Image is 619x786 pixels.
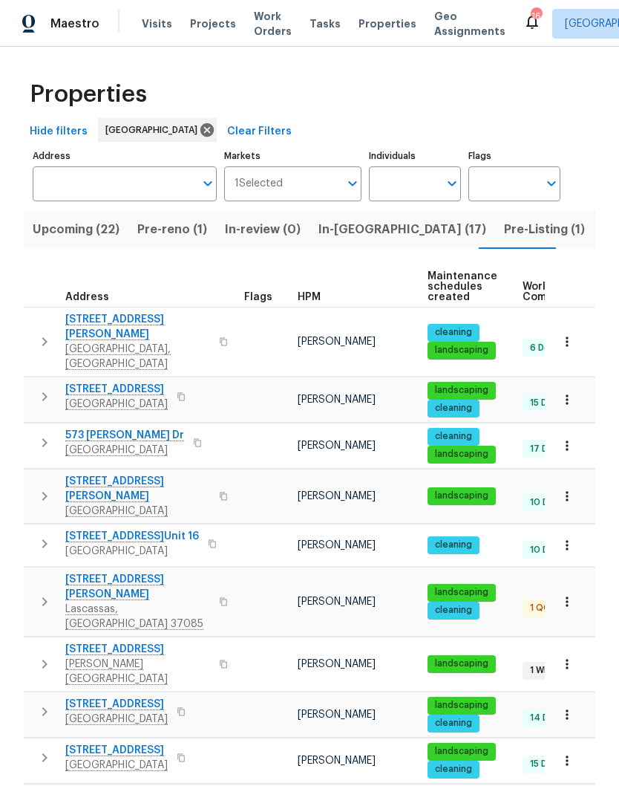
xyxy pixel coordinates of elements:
span: Tasks [309,19,341,29]
span: landscaping [429,586,494,599]
span: Maintenance schedules created [428,271,497,302]
span: cleaning [429,717,478,730]
span: Projects [190,16,236,31]
span: landscaping [429,384,494,397]
span: landscaping [429,448,494,461]
span: cleaning [429,604,478,617]
span: Pre-reno (1) [137,219,207,240]
span: 14 Done [524,712,571,724]
span: 1 WIP [524,664,557,677]
button: Open [197,173,218,194]
div: 16 [531,9,541,24]
span: [PERSON_NAME] [298,540,376,550]
span: 15 Done [524,397,570,409]
span: Pre-Listing (1) [504,219,585,240]
span: cleaning [429,430,478,443]
span: Geo Assignments [434,9,505,39]
span: [GEOGRAPHIC_DATA] [105,123,203,137]
span: [PERSON_NAME] [298,597,376,607]
span: [PERSON_NAME] [298,394,376,405]
span: Work Order Completion [523,282,616,302]
span: Work Orders [254,9,292,39]
span: Clear Filters [227,123,292,141]
span: landscaping [429,657,494,670]
button: Open [442,173,462,194]
span: [PERSON_NAME] [298,441,376,451]
span: In-[GEOGRAPHIC_DATA] (17) [318,219,486,240]
span: In-review (0) [225,219,301,240]
span: cleaning [429,539,478,551]
label: Markets [224,152,362,160]
span: landscaping [429,699,494,712]
span: Hide filters [30,123,88,141]
button: Open [342,173,363,194]
span: 10 Done [524,496,571,509]
span: landscaping [429,745,494,758]
span: Flags [244,292,272,302]
span: Properties [358,16,416,31]
span: [PERSON_NAME] [298,337,376,347]
div: [GEOGRAPHIC_DATA] [98,118,217,142]
span: Unit 16 [65,529,199,544]
span: 15 Done [524,758,570,770]
span: [PERSON_NAME] [298,709,376,720]
span: [PERSON_NAME] [298,756,376,766]
label: Flags [468,152,560,160]
span: HPM [298,292,321,302]
span: [PERSON_NAME] [298,659,376,669]
span: Address [65,292,109,302]
span: [GEOGRAPHIC_DATA] [65,544,199,559]
label: Individuals [369,152,461,160]
span: Maestro [50,16,99,31]
span: 17 Done [524,443,571,455]
span: cleaning [429,326,478,339]
button: Clear Filters [221,118,298,146]
span: 10 Done [524,544,571,556]
label: Address [33,152,217,160]
span: 6 Done [524,342,567,354]
span: Visits [142,16,172,31]
span: 1 QC [524,602,556,614]
span: [PERSON_NAME] [298,491,376,501]
span: cleaning [429,763,478,776]
span: 1 Selected [235,178,283,190]
button: Open [541,173,562,194]
span: landscaping [429,490,494,502]
span: Upcoming (22) [33,219,119,240]
span: Properties [30,87,147,102]
span: cleaning [429,402,478,415]
span: landscaping [429,344,494,357]
button: Hide filters [24,118,94,146]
